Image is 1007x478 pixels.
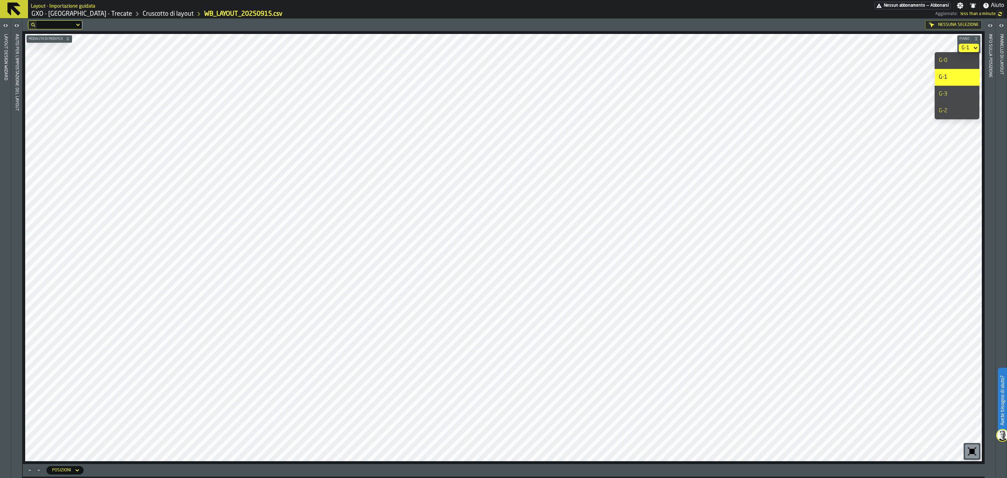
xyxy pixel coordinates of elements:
div: Abbonamento al menu [874,2,951,9]
div: Pannello di layout [999,33,1004,476]
span: Piano [958,37,973,41]
a: link-to-/wh/i/7274009e-5361-4e21-8e36-7045ee840609/pricing/ [874,2,951,9]
div: Layout Design Wizard [3,33,8,476]
div: button-toolbar-undefined [964,443,980,460]
a: link-to-/wh/i/7274009e-5361-4e21-8e36-7045ee840609 [31,10,132,18]
a: link-to-/wh/i/7274009e-5361-4e21-8e36-7045ee840609/import/layout/85bddf05-4680-48f9-b446-867618dc... [204,10,283,18]
label: button-toggle-Aperto [1,20,10,33]
label: Avete bisogno di aiuto? [999,368,1006,433]
li: dropdown-item [935,103,979,119]
div: Aiuto per l'impostazione del layout [14,33,19,476]
div: G-3 [939,90,975,98]
span: Nessun abbonamento [884,3,925,8]
div: Info sulla posizione [988,33,993,476]
nav: Breadcrumb [31,10,483,18]
label: button-toggle-undefined [996,10,1004,18]
svg: Azzeramento dello zoom e della posizione [966,446,978,457]
ul: dropdown-menu [935,52,979,119]
li: dropdown-item [935,52,979,69]
li: dropdown-item [935,69,979,86]
a: link-to-/wh/i/7274009e-5361-4e21-8e36-7045ee840609/designer [143,10,194,18]
div: DropdownMenuValue-locations [47,466,84,475]
label: button-toggle-Aperto [12,20,22,33]
span: 19/09/2025, 12:15:42 [960,12,996,16]
header: Aiuto per l'impostazione del layout [11,19,22,478]
header: Pannello di layout [996,19,1007,478]
div: G-2 [939,107,975,115]
div: DropdownMenuValue-floor-63e93db025 [959,44,979,52]
label: button-toggle-Aiuto [980,1,1007,10]
div: G-1 [939,73,975,82]
label: button-toggle-Impostazioni [954,2,966,9]
li: dropdown-item [935,86,979,103]
button: Maximize [26,467,34,474]
label: button-toggle-Notifiche [967,2,979,9]
div: DropdownMenuValue-locations [52,468,71,473]
header: Info sulla posizione [985,19,995,478]
span: — [927,3,929,8]
div: Nessuna selezione [925,20,982,29]
span: Aiuto [991,1,1004,10]
label: button-toggle-Aperto [985,20,995,33]
button: button- [957,35,980,42]
label: button-toggle-Aperto [997,20,1006,33]
span: Modalità di modifica [27,37,64,41]
button: Minimize [35,467,43,474]
div: G-0 [939,56,975,65]
h2: Sub Title [31,2,95,9]
div: hide filter [31,23,35,27]
div: DropdownMenuValue-floor-63e93db025 [962,45,969,51]
button: button- [27,35,72,42]
span: Abbonarsi [930,3,949,8]
span: Aggiornato: [935,12,958,16]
